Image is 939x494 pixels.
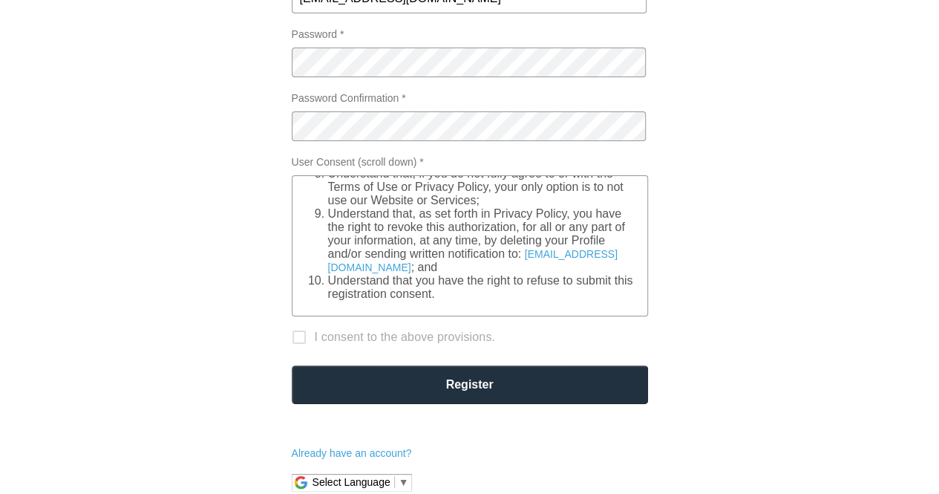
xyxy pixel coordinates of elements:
span: ; and [411,261,438,273]
a: Select Language​ [313,476,409,488]
a: Already have an account? [292,447,412,459]
input: Register [292,365,648,404]
span: Understand that, as set forth in Privacy Policy, you have the right to revoke this authorization,... [328,207,625,260]
input: Password * [292,48,646,77]
span: User Consent (scroll down) * [292,156,648,168]
input: Password Confirmation * [292,111,646,141]
span: Understand that, if you do not fully agree to or with the Terms of Use or Privacy Policy, your on... [328,167,624,207]
a: [EMAIL_ADDRESS][DOMAIN_NAME] [328,248,618,273]
span: ​ [394,476,395,488]
label: Password Confirmation * [292,92,648,141]
label: Password * [292,28,648,77]
span: Select Language [313,476,390,488]
span: Understand that you have the right to refuse to submit this registration consent. [328,274,633,300]
p: I consent to the above provisions. [315,328,495,346]
span: ▼ [399,476,409,488]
